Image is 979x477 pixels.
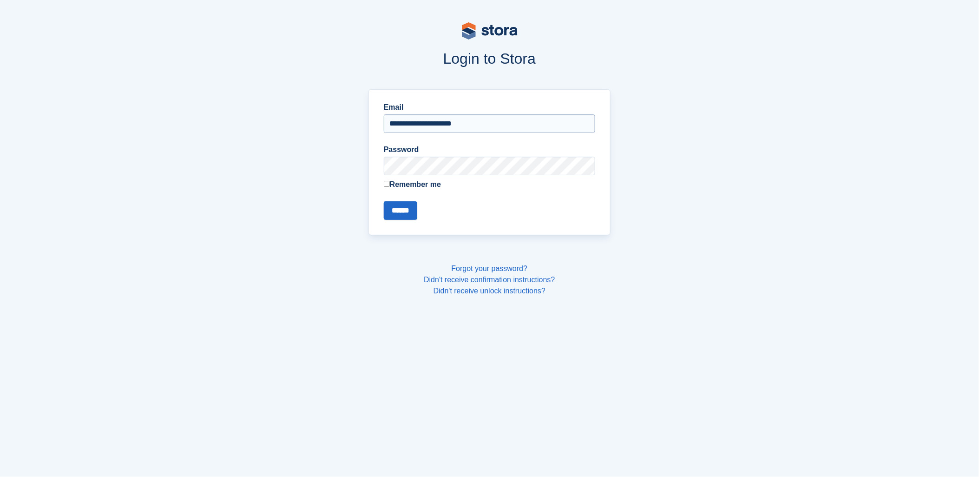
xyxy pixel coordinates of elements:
input: Remember me [384,181,390,187]
h1: Login to Stora [191,50,788,67]
a: Didn't receive unlock instructions? [434,287,545,295]
a: Forgot your password? [452,265,528,272]
label: Email [384,102,595,113]
a: Didn't receive confirmation instructions? [424,276,555,284]
img: stora-logo-53a41332b3708ae10de48c4981b4e9114cc0af31d8433b30ea865607fb682f29.svg [462,22,518,40]
label: Remember me [384,179,595,190]
label: Password [384,144,595,155]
